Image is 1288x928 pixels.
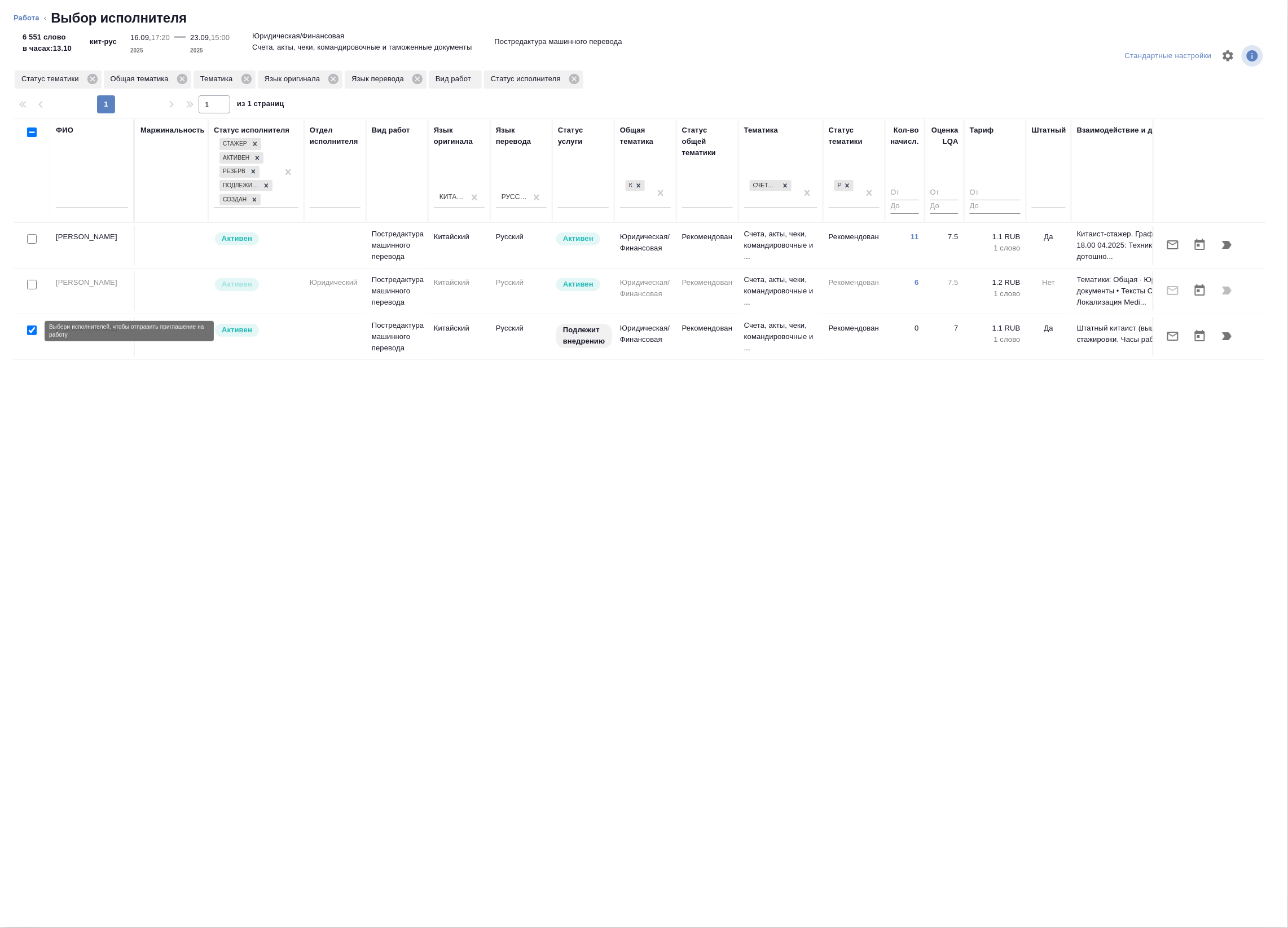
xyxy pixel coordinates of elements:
[1186,277,1214,304] button: Открыть календарь загрузки
[930,125,959,147] div: Оценка LQA
[345,71,427,89] div: Язык перевода
[258,71,343,89] div: Язык оригинала
[502,192,527,202] div: Русский
[1026,226,1071,265] td: Да
[1214,323,1241,350] button: Продолжить
[237,97,284,113] span: из 1 страниц
[50,317,135,357] td: [PERSON_NAME]
[490,317,552,357] td: Русский
[218,137,262,151] div: Стажер, Активен, Резерв, Подлежит внедрению, Создан
[174,27,186,56] div: —
[1242,45,1265,67] span: Посмотреть информацию
[970,200,1021,214] input: До
[104,71,191,89] div: Общая тематика
[490,226,552,265] td: Русский
[749,179,793,193] div: Счета, акты, чеки, командировочные и таможенные документы
[211,33,230,42] p: 15:00
[1159,231,1186,258] button: Отправить предложение о работе
[614,317,676,357] td: Юридическая/Финансовая
[970,334,1021,345] p: 1 слово
[1215,42,1242,69] span: Настроить таблицу
[925,226,964,265] td: 7.5
[265,73,324,85] p: Язык оригинала
[27,234,37,244] input: Выбери исполнителей, чтобы отправить приглашение на работу
[214,323,298,338] div: Рядовой исполнитель: назначай с учетом рейтинга
[222,279,252,290] p: Активен
[1159,323,1186,350] button: Отправить предложение о работе
[915,278,919,287] a: 6
[50,271,135,311] td: [PERSON_NAME]
[219,194,248,206] div: Создан
[214,231,298,247] div: Рядовой исполнитель: назначай с учетом рейтинга
[970,243,1021,254] p: 1 слово
[214,277,298,292] div: Рядовой исполнитель: назначай с учетом рейтинга
[744,125,778,136] div: Тематика
[372,274,423,308] p: Постредактура машинного перевода
[200,73,237,85] p: Тематика
[744,274,817,308] p: Счета, акты, чеки, командировочные и ...
[930,186,959,200] input: От
[428,271,490,311] td: Китайский
[27,280,37,289] input: Выбери исполнителей, чтобы отправить приглашение на работу
[15,71,102,89] div: Статус тематики
[834,180,841,192] div: Рекомендован
[44,12,46,24] li: ‹
[14,9,1274,27] nav: breadcrumb
[1186,323,1214,350] button: Открыть календарь загрузки
[428,317,490,357] td: Китайский
[970,231,1021,243] p: 1.1 RUB
[558,125,609,147] div: Статус услуги
[676,226,738,265] td: Рекомендован
[372,228,423,262] p: Постредактура машинного перевода
[1032,125,1066,136] div: Штатный
[51,9,187,27] h2: Выбор исполнителя
[490,271,552,311] td: Русский
[925,317,964,357] td: 7
[744,228,817,262] p: Счета, акты, чеки, командировочные и ...
[1026,271,1071,311] td: Нет
[911,232,919,241] a: 11
[218,179,274,193] div: Стажер, Активен, Резерв, Подлежит внедрению, Создан
[1026,317,1071,357] td: Да
[1077,125,1214,136] div: Взаимодействие и доп. информация
[563,324,605,347] p: Подлежит внедрению
[56,125,73,136] div: ФИО
[194,71,256,89] div: Тематика
[351,73,408,85] p: Язык перевода
[891,200,919,214] input: До
[970,186,1021,200] input: От
[218,151,265,165] div: Стажер, Активен, Резерв, Подлежит внедрению, Создан
[436,73,475,85] p: Вид работ
[151,33,170,42] p: 17:20
[219,180,260,192] div: Подлежит внедрению
[23,32,72,43] p: 6 551 слово
[930,200,959,214] input: До
[219,166,247,178] div: Резерв
[676,271,738,311] td: Рекомендован
[21,73,83,85] p: Статус тематики
[744,320,817,354] p: Счета, акты, чеки, командировочные и ...
[252,30,344,42] p: Юридическая/Финансовая
[925,271,964,311] td: 7.5
[372,125,410,136] div: Вид работ
[130,33,151,42] p: 16.09,
[625,179,646,193] div: Юридическая/Финансовая
[214,125,289,136] div: Статус исполнителя
[111,73,173,85] p: Общая тематика
[970,288,1021,300] p: 1 слово
[970,277,1021,288] p: 1.2 RUB
[495,36,622,47] p: Постредактура машинного перевода
[823,226,885,265] td: Рекомендован
[496,125,547,147] div: Язык перевода
[614,271,676,311] td: Юридическая/Финансовая
[885,317,925,357] td: 0
[833,179,855,193] div: Рекомендован
[218,165,261,179] div: Стажер, Активен, Резерв, Подлежит внедрению, Создан
[222,324,252,336] p: Активен
[823,317,885,357] td: Рекомендован
[1077,228,1263,262] p: Китаист-стажер. График работы: будние дня 9.00-18.00 04.2025: Технику переводит неплохо и дотошно...
[190,33,211,42] p: 23.09,
[970,125,994,136] div: Тариф
[50,226,135,265] td: [PERSON_NAME]
[1122,47,1215,65] div: split button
